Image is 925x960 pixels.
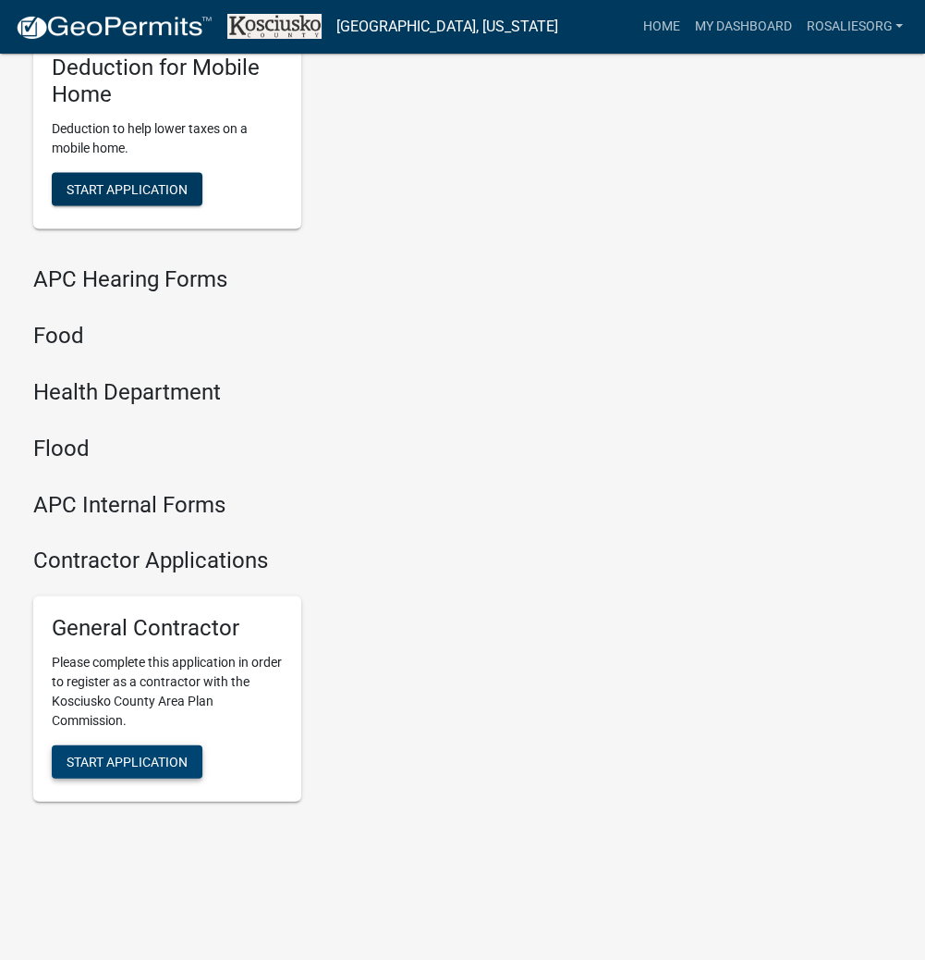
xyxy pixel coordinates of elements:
[52,614,283,641] h5: General Contractor
[227,14,322,39] img: Kosciusko County, Indiana
[33,491,597,518] h4: APC Internal Forms
[52,118,283,157] p: Deduction to help lower taxes on a mobile home.
[52,28,283,107] h5: Auditor Veterans Deduction for Mobile Home
[33,547,597,816] wm-workflow-list-section: Contractor Applications
[33,322,597,349] h4: Food
[635,9,687,44] a: Home
[52,172,202,205] button: Start Application
[52,652,283,730] p: Please complete this application in order to register as a contractor with the Kosciusko County A...
[67,181,188,196] span: Start Application
[687,9,798,44] a: My Dashboard
[33,435,597,462] h4: Flood
[33,378,597,405] h4: Health Department
[33,547,597,573] h4: Contractor Applications
[798,9,910,44] a: ROSALIESORG
[52,745,202,778] button: Start Application
[33,265,597,292] h4: APC Hearing Forms
[67,754,188,769] span: Start Application
[336,11,558,43] a: [GEOGRAPHIC_DATA], [US_STATE]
